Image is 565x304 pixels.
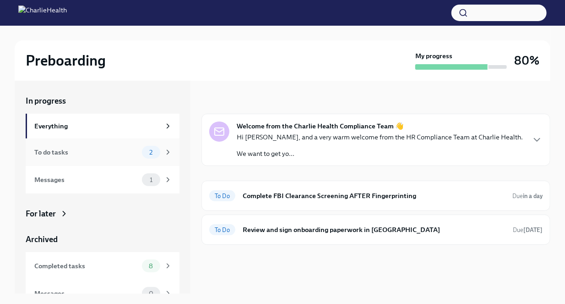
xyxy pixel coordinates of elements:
strong: [DATE] [523,227,543,233]
div: Messages [34,288,138,298]
span: To Do [209,193,235,199]
div: Everything [34,121,160,131]
a: Messages1 [26,166,179,193]
span: October 9th, 2025 09:00 [512,192,543,200]
div: In progress [201,95,242,106]
strong: Welcome from the Charlie Health Compliance Team 👋 [237,122,404,131]
div: Messages [34,175,138,185]
p: Hi [PERSON_NAME], and a very warm welcome from the HR Compliance Team at Charlie Health. [237,133,523,142]
span: Due [513,227,543,233]
a: To DoReview and sign onboarding paperwork in [GEOGRAPHIC_DATA]Due[DATE] [209,222,543,237]
div: Completed tasks [34,261,138,271]
div: To do tasks [34,147,138,157]
span: 2 [144,149,158,156]
span: 1 [144,177,158,183]
h6: Complete FBI Clearance Screening AFTER Fingerprinting [243,191,505,201]
span: Due [512,193,543,199]
a: Archived [26,234,179,245]
a: For later [26,208,179,219]
h6: Review and sign onboarding paperwork in [GEOGRAPHIC_DATA] [243,225,505,235]
a: To do tasks2 [26,138,179,166]
p: We want to get yo... [237,149,523,158]
h3: 80% [514,52,539,69]
a: Completed tasks8 [26,252,179,280]
div: For later [26,208,56,219]
h2: Preboarding [26,51,106,70]
strong: My progress [415,51,452,61]
a: To DoComplete FBI Clearance Screening AFTER FingerprintingDuein a day [209,188,543,203]
strong: in a day [523,193,543,199]
a: Everything [26,114,179,138]
span: To Do [209,227,235,233]
span: 0 [143,290,159,297]
span: October 10th, 2025 09:00 [513,226,543,234]
span: 8 [143,263,158,270]
a: In progress [26,95,179,106]
img: CharlieHealth [18,6,67,20]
